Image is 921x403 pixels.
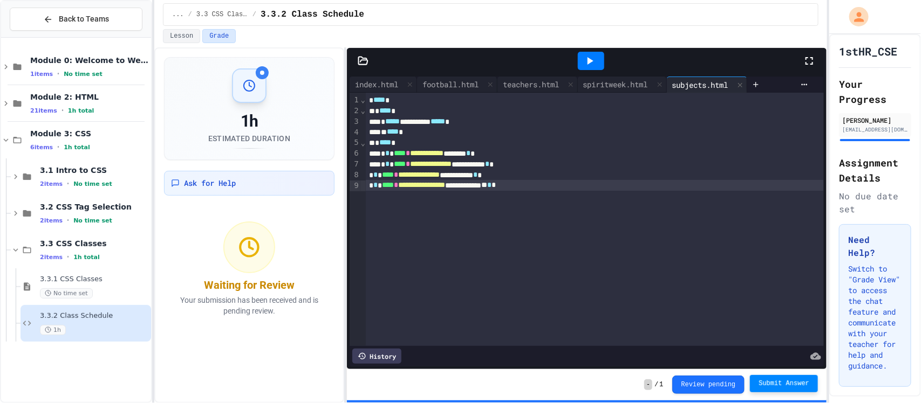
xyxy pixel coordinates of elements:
[40,239,149,248] span: 3.3 CSS Classes
[67,216,69,225] span: •
[208,112,290,131] div: 1h
[759,379,809,388] span: Submit Answer
[40,217,63,224] span: 2 items
[40,254,63,261] span: 2 items
[848,263,902,371] p: Switch to "Grade View" to access the chat feature and communicate with your teacher for help and ...
[40,325,66,335] span: 1h
[667,77,747,93] div: subjects.html
[350,159,360,170] div: 7
[30,107,57,114] span: 21 items
[68,107,94,114] span: 1h total
[67,179,69,188] span: •
[839,190,911,216] div: No due date set
[672,376,745,394] button: Review pending
[842,115,908,125] div: [PERSON_NAME]
[64,71,103,78] span: No time set
[30,129,149,138] span: Module 3: CSS
[40,180,63,187] span: 2 items
[838,4,871,29] div: My Account
[57,143,59,151] span: •
[417,79,484,90] div: football.html
[184,178,236,189] span: Ask for Help
[350,79,404,90] div: index.html
[350,170,360,180] div: 8
[578,77,667,93] div: spiritweek.html
[67,253,69,261] span: •
[839,155,911,185] h2: Assignment Details
[350,116,360,127] div: 3
[350,180,360,191] div: 9
[261,8,364,21] span: 3.3.2 Class Schedule
[40,165,149,175] span: 3.1 Intro to CSS
[253,10,256,19] span: /
[64,144,90,151] span: 1h total
[659,380,663,389] span: 1
[360,138,366,147] span: Fold line
[360,95,366,104] span: Fold line
[30,92,149,102] span: Module 2: HTML
[848,233,902,259] h3: Need Help?
[62,106,64,115] span: •
[196,10,248,19] span: 3.3 CSS Classes
[750,375,818,392] button: Submit Answer
[497,77,578,93] div: teachers.html
[842,126,908,134] div: [EMAIL_ADDRESS][DOMAIN_NAME]
[10,8,142,31] button: Back to Teams
[188,10,192,19] span: /
[839,77,911,107] h2: Your Progress
[667,79,734,91] div: subjects.html
[40,288,93,298] span: No time set
[350,106,360,116] div: 2
[202,29,236,43] button: Grade
[30,144,53,151] span: 6 items
[654,380,658,389] span: /
[73,180,112,187] span: No time set
[59,13,110,25] span: Back to Teams
[417,77,497,93] div: football.html
[578,79,653,90] div: spiritweek.html
[350,95,360,106] div: 1
[163,29,200,43] button: Lesson
[497,79,564,90] div: teachers.html
[170,295,328,316] p: Your submission has been received and is pending review.
[172,10,184,19] span: ...
[350,77,417,93] div: index.html
[839,44,897,59] h1: 1stHR_CSE
[40,202,149,212] span: 3.2 CSS Tag Selection
[73,217,112,224] span: No time set
[350,127,360,138] div: 4
[40,275,149,284] span: 3.3.1 CSS Classes
[644,379,652,390] span: -
[204,277,295,293] div: Waiting for Review
[350,148,360,159] div: 6
[352,349,401,364] div: History
[57,70,59,78] span: •
[40,311,149,321] span: 3.3.2 Class Schedule
[73,254,100,261] span: 1h total
[30,55,149,65] span: Module 0: Welcome to Web Development
[350,137,360,148] div: 5
[360,106,366,115] span: Fold line
[208,133,290,144] div: Estimated Duration
[30,71,53,78] span: 1 items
